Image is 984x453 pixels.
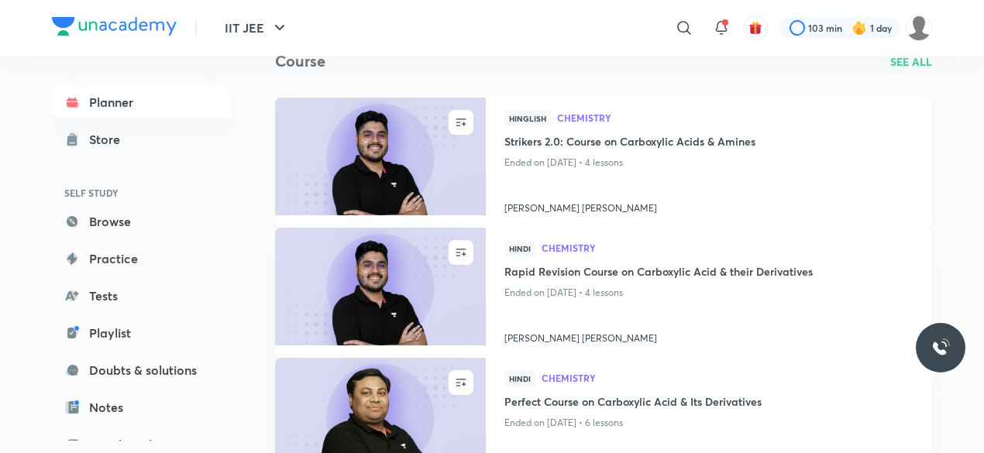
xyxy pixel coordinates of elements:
[504,110,551,127] span: Hinglish
[504,263,913,283] a: Rapid Revision Course on Carboxylic Acid & their Derivatives
[52,317,232,348] a: Playlist
[52,124,232,155] a: Store
[504,283,913,303] p: Ended on [DATE] • 4 lessons
[52,17,177,39] a: Company Logo
[504,325,913,345] a: [PERSON_NAME] [PERSON_NAME]
[52,355,232,386] a: Doubts & solutions
[215,12,298,43] button: IIT JEE
[504,133,913,153] a: Strikers 2.0: Course on Carboxylic Acids & Amines
[275,50,325,73] h2: Course
[504,393,913,413] a: Perfect Course on Carboxylic Acid & Its Derivatives
[273,226,487,346] img: new-thumbnail
[52,87,232,118] a: Planner
[890,53,932,70] a: SEE ALL
[504,413,913,433] p: Ended on [DATE] • 6 lessons
[931,338,950,357] img: ttu
[89,130,129,149] div: Store
[504,195,913,215] a: [PERSON_NAME] [PERSON_NAME]
[748,21,762,35] img: avatar
[275,228,486,358] a: new-thumbnail
[542,373,913,383] span: Chemistry
[52,243,232,274] a: Practice
[504,370,535,387] span: Hindi
[504,153,913,173] p: Ended on [DATE] • 4 lessons
[273,96,487,216] img: new-thumbnail
[52,206,232,237] a: Browse
[542,243,913,252] span: Chemistry
[906,15,932,41] img: Rounak Sharma
[557,113,913,124] a: Chemistry
[52,280,232,311] a: Tests
[557,113,913,122] span: Chemistry
[52,180,232,206] h6: SELF STUDY
[52,392,232,423] a: Notes
[275,98,486,228] a: new-thumbnail
[542,243,913,254] a: Chemistry
[743,15,768,40] button: avatar
[542,373,913,384] a: Chemistry
[504,240,535,257] span: Hindi
[852,20,867,36] img: streak
[52,17,177,36] img: Company Logo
